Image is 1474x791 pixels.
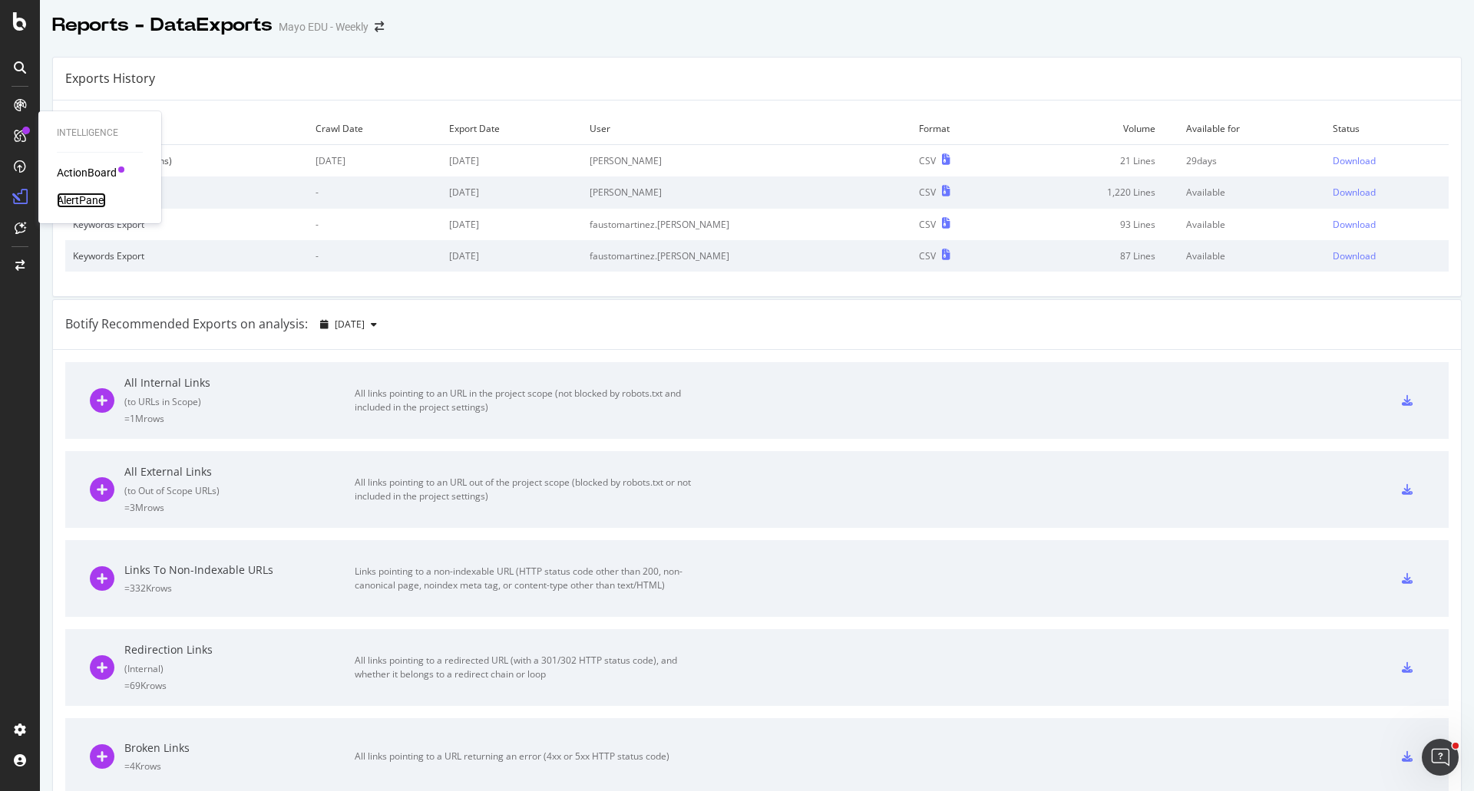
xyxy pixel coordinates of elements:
[1178,145,1325,177] td: 29 days
[65,113,308,145] td: Export Type
[124,395,355,408] div: ( to URLs in Scope )
[124,662,355,675] div: ( Internal )
[1402,484,1413,495] div: csv-export
[57,165,117,180] a: ActionBoard
[355,654,700,681] div: All links pointing to a redirected URL (with a 301/302 HTTP status code), and whether it belongs ...
[1010,176,1178,208] td: 1,220 Lines
[65,70,155,87] div: Exports History
[73,186,300,199] div: Export
[355,476,700,503] div: All links pointing to an URL out of the project scope (blocked by robots.txt or not included in t...
[124,679,355,692] div: = 69K rows
[582,209,911,240] td: faustomartinez.[PERSON_NAME]
[1178,113,1325,145] td: Available for
[919,186,936,199] div: CSV
[1333,218,1441,231] a: Download
[1333,249,1376,262] div: Download
[441,145,582,177] td: [DATE]
[919,154,936,167] div: CSV
[1422,739,1459,776] iframe: Intercom live chat
[73,154,300,167] div: URL Export (2 columns)
[308,145,441,177] td: [DATE]
[1010,240,1178,272] td: 87 Lines
[279,19,368,35] div: Mayo EDU - Weekly
[52,12,273,38] div: Reports - DataExports
[65,315,308,333] div: Botify Recommended Exports on analysis:
[582,176,911,208] td: [PERSON_NAME]
[124,412,355,425] div: = 1M rows
[1333,154,1376,167] div: Download
[1010,113,1178,145] td: Volume
[1186,249,1317,262] div: Available
[124,760,355,773] div: = 4K rows
[355,750,700,763] div: All links pointing to a URL returning an error (4xx or 5xx HTTP status code)
[1186,186,1317,199] div: Available
[355,565,700,592] div: Links pointing to a non-indexable URL (HTTP status code other than 200, non-canonical page, noind...
[441,209,582,240] td: [DATE]
[441,240,582,272] td: [DATE]
[57,193,106,208] a: AlertPanel
[73,249,300,262] div: Keywords Export
[1402,662,1413,673] div: csv-export
[124,484,355,497] div: ( to Out of Scope URLs )
[73,218,300,231] div: Keywords Export
[124,501,355,514] div: = 3M rows
[1333,249,1441,262] a: Download
[308,176,441,208] td: -
[1402,751,1413,762] div: csv-export
[124,562,355,578] div: Links To Non-Indexable URLs
[124,375,355,391] div: All Internal Links
[335,318,365,331] span: 2025 Sep. 28th
[308,209,441,240] td: -
[1333,218,1376,231] div: Download
[1010,209,1178,240] td: 93 Lines
[441,176,582,208] td: [DATE]
[919,218,936,231] div: CSV
[355,387,700,414] div: All links pointing to an URL in the project scope (not blocked by robots.txt and included in the ...
[1333,186,1441,199] a: Download
[1333,154,1441,167] a: Download
[582,113,911,145] td: User
[308,240,441,272] td: -
[57,127,143,140] div: Intelligence
[124,464,355,480] div: All External Links
[375,21,384,32] div: arrow-right-arrow-left
[1333,186,1376,199] div: Download
[1325,113,1449,145] td: Status
[919,249,936,262] div: CSV
[1402,573,1413,584] div: csv-export
[911,113,1010,145] td: Format
[1402,395,1413,406] div: csv-export
[1010,145,1178,177] td: 21 Lines
[1186,218,1317,231] div: Available
[124,642,355,658] div: Redirection Links
[308,113,441,145] td: Crawl Date
[441,113,582,145] td: Export Date
[124,582,355,595] div: = 332K rows
[582,145,911,177] td: [PERSON_NAME]
[582,240,911,272] td: faustomartinez.[PERSON_NAME]
[314,312,383,337] button: [DATE]
[124,740,355,756] div: Broken Links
